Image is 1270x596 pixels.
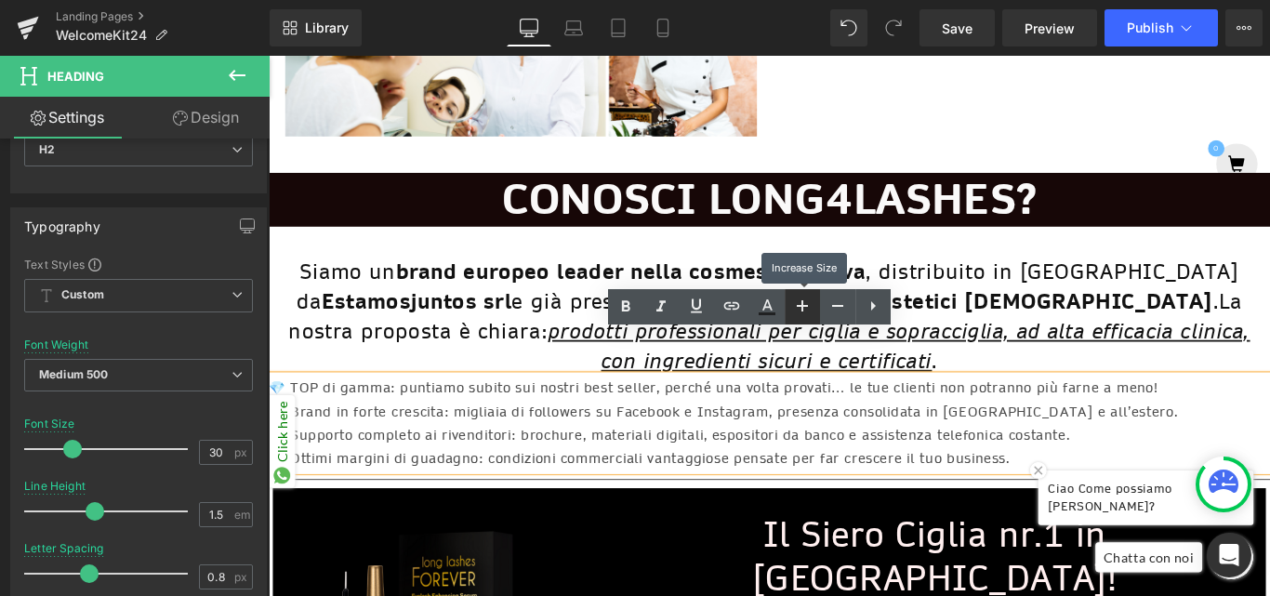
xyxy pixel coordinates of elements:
div: Typography [24,208,100,234]
p: Ciao Come possiamo [PERSON_NAME]? [876,477,1095,516]
button: Redo [875,9,912,46]
span: Heading [47,69,104,84]
b: Medium 500 [39,367,108,381]
img: cancel_button_final.png [855,457,874,475]
a: Mobile [641,9,685,46]
button: More [1225,9,1263,46]
span: em [234,509,250,521]
div: Text Styles [24,257,253,272]
a: New Library [270,9,362,46]
span: px [234,571,250,583]
span: Save [942,19,972,38]
strong: brand europeo [142,227,315,257]
div: Open Intercom Messenger [1207,533,1251,577]
a: Desktop [507,9,551,46]
div: Font Size [24,417,75,430]
button: Undo [830,9,867,46]
span: px [234,446,250,458]
div: Letter Spacing [24,542,104,555]
a: Preview [1002,9,1097,46]
a: Design [139,97,273,139]
span: WelcomeKit24 [56,28,147,43]
div: Line Height [24,480,86,493]
a: Tablet [596,9,641,46]
u: prodotti professionali per ciglia e sopracciglia, ad alta efficacia clinica, con ingredienti sicu... [314,294,1103,357]
a: Landing Pages [56,9,270,24]
span: Library [305,20,349,36]
button: Publish [1105,9,1218,46]
strong: CONOSCI LONG4LASHES? [262,130,864,192]
span: La nostra proposta è chiara: . [22,260,1103,357]
img: new_logo_1_0226a498-7303-4b41-a78c-cc5d9c1db062.png [6,462,24,481]
span: Preview [1025,19,1075,38]
strong: Estamosjuntos srl [60,260,273,290]
span: Publish [1127,20,1173,35]
p: Click here [4,388,26,457]
div: Chatta con noi [929,547,1049,581]
img: Whatsapp Chat Button [1056,538,1106,589]
strong: oltre 1.800 centri estetici [DEMOGRAPHIC_DATA] [467,260,1061,290]
b: Custom [61,287,104,303]
div: Font Weight [24,338,88,351]
b: H2 [39,142,55,156]
a: Laptop [551,9,596,46]
strong: leader nella cosmesi curativa [324,227,671,257]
